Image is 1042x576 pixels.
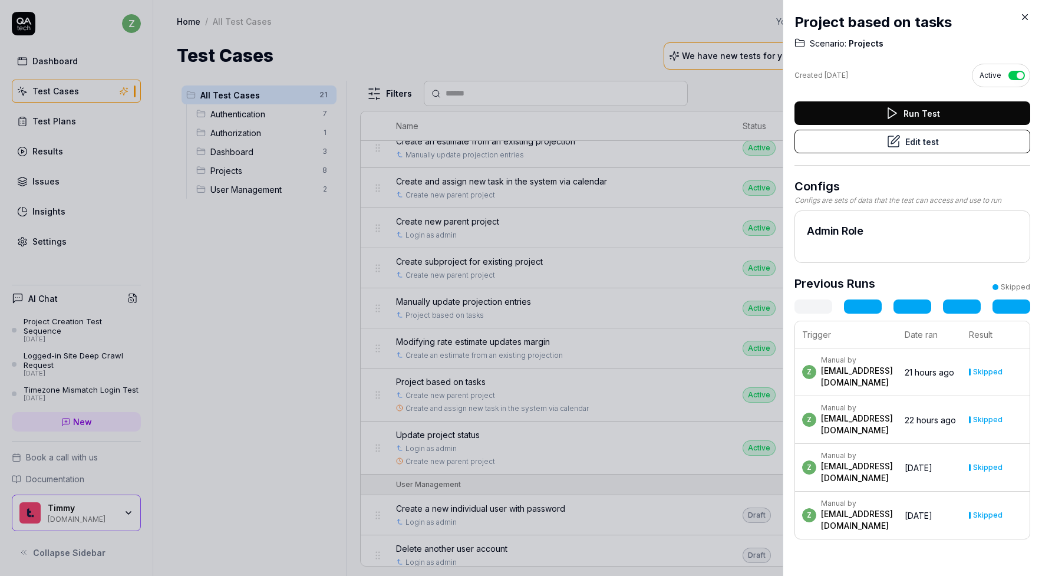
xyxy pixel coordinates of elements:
[794,195,1030,206] div: Configs are sets of data that the test can access and use to run
[807,223,1018,239] h2: Admin Role
[821,403,893,413] div: Manual by
[794,101,1030,125] button: Run Test
[795,321,898,348] th: Trigger
[973,464,1003,471] div: Skipped
[802,413,816,427] span: z
[821,460,893,484] div: [EMAIL_ADDRESS][DOMAIN_NAME]
[802,460,816,475] span: z
[802,508,816,522] span: z
[1001,282,1030,292] div: Skipped
[905,367,954,377] time: 21 hours ago
[802,365,816,379] span: z
[810,38,846,50] span: Scenario:
[973,368,1003,376] div: Skipped
[846,38,883,50] span: Projects
[905,511,932,521] time: [DATE]
[898,321,962,348] th: Date ran
[821,499,893,508] div: Manual by
[821,451,893,460] div: Manual by
[905,463,932,473] time: [DATE]
[973,512,1003,519] div: Skipped
[962,321,1030,348] th: Result
[905,415,956,425] time: 22 hours ago
[794,12,1030,33] h2: Project based on tasks
[973,416,1003,423] div: Skipped
[980,70,1001,81] span: Active
[821,508,893,532] div: [EMAIL_ADDRESS][DOMAIN_NAME]
[794,275,875,292] h3: Previous Runs
[794,70,848,81] div: Created
[821,356,893,365] div: Manual by
[821,413,893,436] div: [EMAIL_ADDRESS][DOMAIN_NAME]
[794,177,1030,195] h3: Configs
[794,130,1030,153] button: Edit test
[821,365,893,389] div: [EMAIL_ADDRESS][DOMAIN_NAME]
[825,71,848,80] time: [DATE]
